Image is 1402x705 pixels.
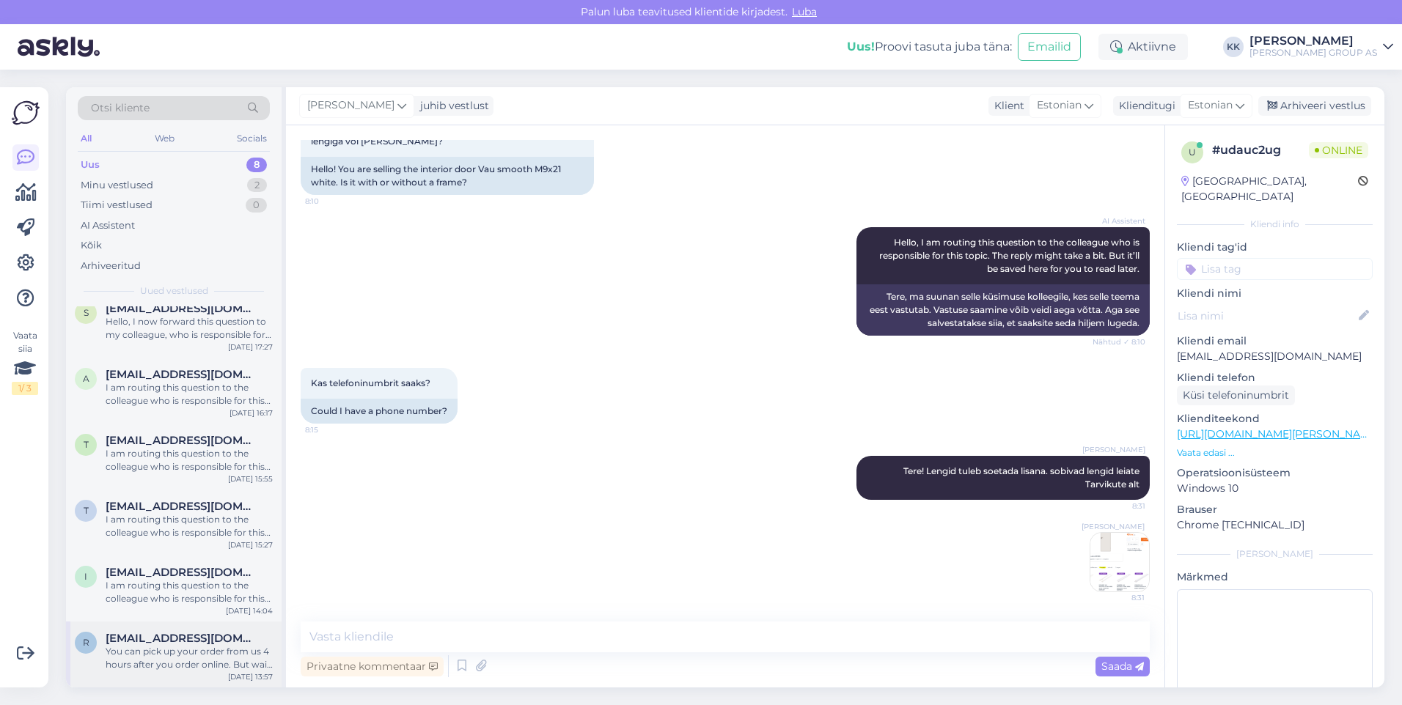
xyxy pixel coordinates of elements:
a: [URL][DOMAIN_NAME][PERSON_NAME] [1177,427,1379,440]
input: Lisa tag [1177,258,1373,280]
p: Märkmed [1177,569,1373,585]
div: # udauc2ug [1212,141,1309,159]
div: Minu vestlused [81,178,153,193]
div: KK [1223,37,1244,57]
div: Tere, ma suunan selle küsimuse kolleegile, kes selle teema eest vastutab. Vastuse saamine võib ve... [856,284,1150,336]
div: I am routing this question to the colleague who is responsible for this topic. The reply might ta... [106,447,273,473]
div: [DATE] 13:57 [228,671,273,682]
div: [DATE] 16:17 [230,407,273,418]
div: 0 [246,198,267,213]
div: Klient [988,98,1024,114]
span: [PERSON_NAME] [1082,521,1145,532]
b: Uus! [847,40,875,53]
div: 2 [247,178,267,193]
div: Klienditugi [1113,98,1175,114]
div: Tiimi vestlused [81,198,153,213]
div: Proovi tasuta juba täna: [847,38,1012,56]
span: Tere! Lengid tuleb soetada lisana. sobivad lengid leiate Tarvikute alt [903,465,1142,490]
div: Arhiveeri vestlus [1258,96,1371,116]
div: Kliendi info [1177,218,1373,231]
p: Kliendi telefon [1177,370,1373,385]
div: juhib vestlust [414,98,489,114]
div: [GEOGRAPHIC_DATA], [GEOGRAPHIC_DATA] [1181,174,1358,204]
span: Saada [1101,660,1144,673]
div: Could I have a phone number? [301,399,458,424]
p: Kliendi tag'id [1177,240,1373,255]
button: Emailid [1018,33,1081,61]
div: Privaatne kommentaar [301,657,444,676]
div: I am routing this question to the colleague who is responsible for this topic. The reply might ta... [106,513,273,539]
img: Askly Logo [12,99,40,127]
div: All [78,129,95,148]
div: I am routing this question to the colleague who is responsible for this topic. The reply might ta... [106,579,273,605]
span: Kas telefoninumbrit saaks? [311,377,430,388]
div: 8 [246,158,267,172]
input: Lisa nimi [1178,308,1356,324]
span: Nähtud ✓ 8:10 [1090,336,1145,347]
div: Hello! You are selling the interior door Vau smooth M9x21 white. Is it with or without a frame? [301,157,594,195]
p: [EMAIL_ADDRESS][DOMAIN_NAME] [1177,349,1373,364]
span: Estonian [1037,97,1082,114]
span: Hello, I am routing this question to the colleague who is responsible for this topic. The reply m... [879,237,1142,274]
div: [DATE] 17:27 [228,342,273,352]
div: Küsi telefoninumbrit [1177,385,1295,405]
div: Socials [234,129,270,148]
span: rainyy.dd@gmail.com [106,632,258,645]
p: Chrome [TECHNICAL_ID] [1177,517,1373,533]
span: 8:31 [1090,592,1145,603]
span: [PERSON_NAME] [1082,444,1145,455]
div: Arhiveeritud [81,259,141,273]
div: Uus [81,158,100,172]
div: [DATE] 14:04 [226,605,273,616]
div: [PERSON_NAME] [1177,547,1373,561]
div: Hello, I now forward this question to my colleague, who is responsible for this. The reply will b... [106,315,273,342]
span: s [84,307,89,318]
span: [PERSON_NAME] [307,97,394,114]
div: AI Assistent [81,218,135,233]
div: I am routing this question to the colleague who is responsible for this topic. The reply might ta... [106,381,273,407]
span: t [84,505,89,516]
div: Kõik [81,238,102,253]
div: [DATE] 15:55 [228,473,273,484]
div: [PERSON_NAME] [1249,35,1377,47]
span: t [84,439,89,450]
span: Estonian [1188,97,1233,114]
div: [PERSON_NAME] GROUP AS [1249,47,1377,59]
div: Vaata siia [12,329,38,395]
span: 8:10 [305,196,360,207]
p: Operatsioonisüsteem [1177,465,1373,481]
p: Brauser [1177,502,1373,517]
p: Windows 10 [1177,481,1373,496]
span: indrek@bec.ee [106,566,258,579]
span: tydruk016@gmail.com [106,434,258,447]
span: u [1189,147,1196,158]
p: Kliendi email [1177,333,1373,349]
div: [DATE] 15:27 [228,539,273,550]
span: AI Assistent [1090,215,1145,226]
span: 8:31 [1090,501,1145,512]
span: Uued vestlused [140,284,208,298]
p: Kliendi nimi [1177,286,1373,301]
span: i [84,571,87,582]
div: You can pick up your order from us 4 hours after you order online. But wait for the email from us... [106,645,273,671]
span: to4kanet@gmail.com [106,500,258,513]
a: [PERSON_NAME][PERSON_NAME] GROUP AS [1249,35,1393,59]
span: andru88@mail.ee [106,368,258,381]
span: r [83,637,89,648]
div: 1 / 3 [12,382,38,395]
div: Aktiivne [1098,34,1188,60]
span: 8:15 [305,424,360,435]
span: sigresip@gmail.com [106,302,258,315]
span: Online [1309,142,1368,158]
p: Vaata edasi ... [1177,446,1373,459]
span: a [83,373,89,384]
span: Otsi kliente [91,100,150,116]
p: Klienditeekond [1177,411,1373,427]
div: Web [152,129,177,148]
img: Attachment [1090,533,1149,591]
span: Luba [788,5,821,18]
